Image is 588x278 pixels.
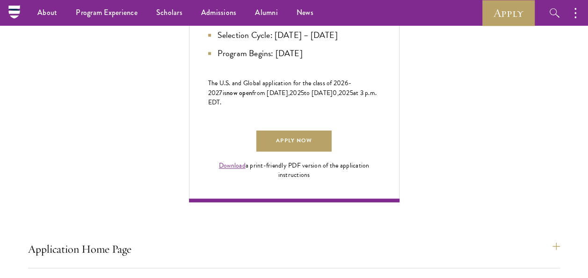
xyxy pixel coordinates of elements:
[208,29,380,42] li: Selection Cycle: [DATE] – [DATE]
[339,88,350,98] span: 202
[252,88,290,98] span: from [DATE],
[304,88,333,98] span: to [DATE]
[337,88,339,98] span: ,
[208,47,380,60] li: Program Begins: [DATE]
[208,161,380,180] div: a print-friendly PDF version of the application instructions
[350,88,353,98] span: 5
[219,88,222,98] span: 7
[256,131,331,152] a: Apply Now
[226,88,252,97] span: now open
[223,88,227,98] span: is
[301,88,304,98] span: 5
[290,88,301,98] span: 202
[208,78,345,88] span: The U.S. and Global application for the class of 202
[219,161,246,170] a: Download
[208,78,352,98] span: -202
[208,88,377,107] span: at 3 p.m. EDT.
[345,78,348,88] span: 6
[28,238,560,260] button: Application Home Page
[333,88,337,98] span: 0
